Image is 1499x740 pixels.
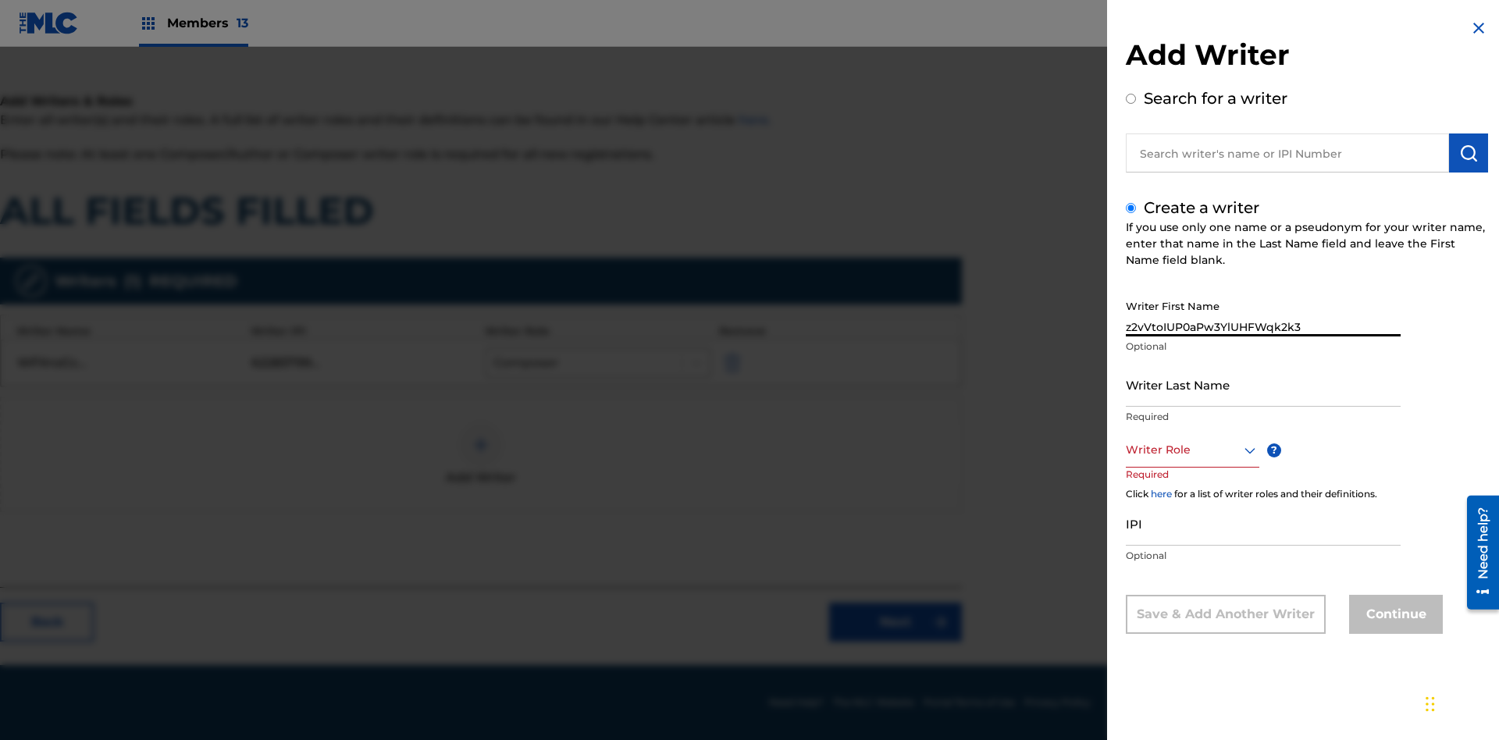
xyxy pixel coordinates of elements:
h2: Add Writer [1126,37,1488,77]
input: Search writer's name or IPI Number [1126,133,1449,173]
div: Click for a list of writer roles and their definitions. [1126,487,1488,501]
p: Required [1126,410,1401,424]
label: Search for a writer [1144,89,1287,108]
div: If you use only one name or a pseudonym for your writer name, enter that name in the Last Name fi... [1126,219,1488,269]
span: ? [1267,443,1281,457]
span: 13 [237,16,248,30]
p: Optional [1126,549,1401,563]
p: Required [1126,468,1185,503]
a: here [1151,488,1172,500]
img: Top Rightsholders [139,14,158,33]
img: MLC Logo [19,12,79,34]
img: Search Works [1459,144,1478,162]
p: Optional [1126,340,1401,354]
iframe: Chat Widget [1421,665,1499,740]
div: Drag [1426,681,1435,728]
label: Create a writer [1144,198,1259,217]
iframe: Resource Center [1455,489,1499,617]
span: Members [167,14,248,32]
